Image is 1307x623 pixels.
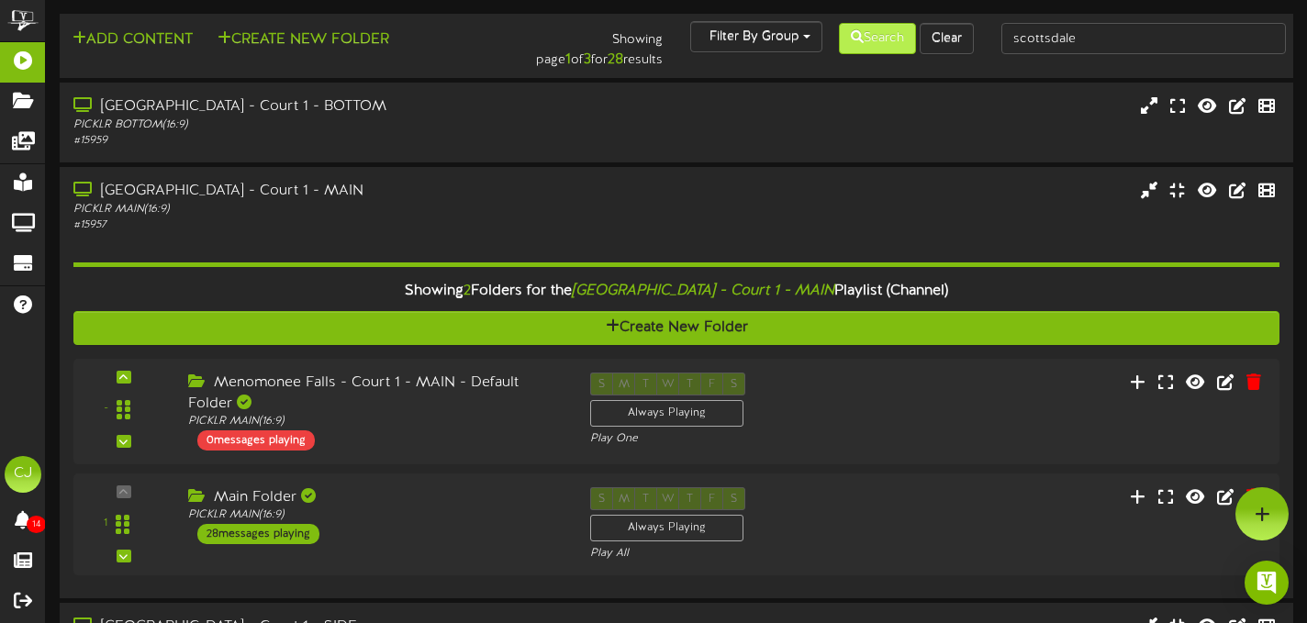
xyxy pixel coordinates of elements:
button: Create New Folder [212,28,395,51]
div: Showing Folders for the Playlist (Channel) [60,272,1293,311]
i: [GEOGRAPHIC_DATA] - Court 1 - MAIN [572,283,834,299]
div: Main Folder [188,487,563,508]
div: 0 messages playing [197,430,315,451]
div: Play All [590,546,865,562]
strong: 28 [608,51,623,68]
span: 14 [27,516,46,533]
button: Create New Folder [73,311,1279,345]
div: PICKLR MAIN ( 16:9 ) [188,507,563,523]
div: CJ [5,456,41,493]
div: 28 messages playing [197,524,319,544]
div: Always Playing [590,515,743,541]
div: Menomonee Falls - Court 1 - MAIN - Default Folder [188,373,563,415]
div: PICKLR MAIN ( 16:9 ) [188,414,563,429]
strong: 1 [565,51,571,68]
div: Always Playing [590,400,743,427]
button: Search [839,23,916,54]
button: Filter By Group [690,21,822,52]
button: Clear [920,23,974,54]
span: 2 [464,283,471,299]
div: Play One [590,431,865,447]
div: Open Intercom Messenger [1245,561,1289,605]
div: [GEOGRAPHIC_DATA] - Court 1 - BOTTOM [73,96,560,117]
div: # 15957 [73,217,560,233]
div: [GEOGRAPHIC_DATA] - Court 1 - MAIN [73,181,560,202]
button: Add Content [67,28,198,51]
div: Showing page of for results [469,21,676,71]
div: PICKLR BOTTOM ( 16:9 ) [73,117,560,133]
input: -- Search Playlists by Name -- [1001,23,1286,54]
strong: 3 [584,51,591,68]
div: PICKLR MAIN ( 16:9 ) [73,202,560,217]
div: # 15959 [73,133,560,149]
